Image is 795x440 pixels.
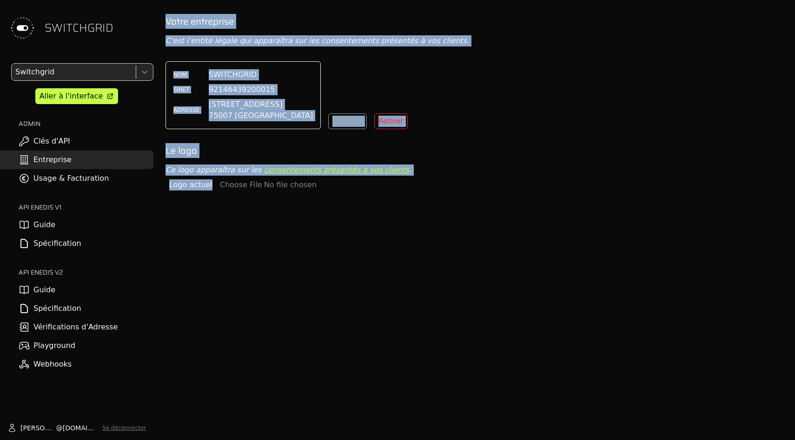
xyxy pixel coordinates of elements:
span: @ [56,423,63,433]
div: Aller à l'interface [40,91,103,102]
a: Aller à l'interface [35,88,118,104]
div: Modifier [332,116,363,127]
button: Modifier [328,113,367,129]
span: [STREET_ADDRESS] [209,99,313,110]
h2: API ENEDIS v2 [19,268,153,277]
img: Switchgrid Logo [7,13,37,43]
label: NOM [173,71,201,79]
span: SWITCHGRID [209,69,257,80]
span: 75007 [GEOGRAPHIC_DATA] [209,110,313,121]
h2: Votre entreprise [166,15,788,28]
p: Ce logo apparaîtra sur les . [166,164,788,176]
label: ADRESSE [173,106,201,114]
p: C'est l'entité légale qui apparaîtra sur les consentements présentés à vos clients. [166,35,788,46]
span: [PERSON_NAME] [20,423,56,433]
label: SIRET [173,86,201,93]
div: Retirer [378,116,404,127]
a: consentements présentés à vos clients [264,165,409,174]
button: Retirer [374,113,408,129]
span: 92146439200015 [209,84,275,95]
h2: API ENEDIS v1 [19,203,153,212]
h2: Le logo [166,144,788,157]
span: Logo actuel [169,179,212,190]
button: Se déconnecter [102,424,146,432]
h2: ADMIN [19,119,153,128]
span: SWITCHGRID [45,20,113,35]
span: [DOMAIN_NAME] [63,423,99,433]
